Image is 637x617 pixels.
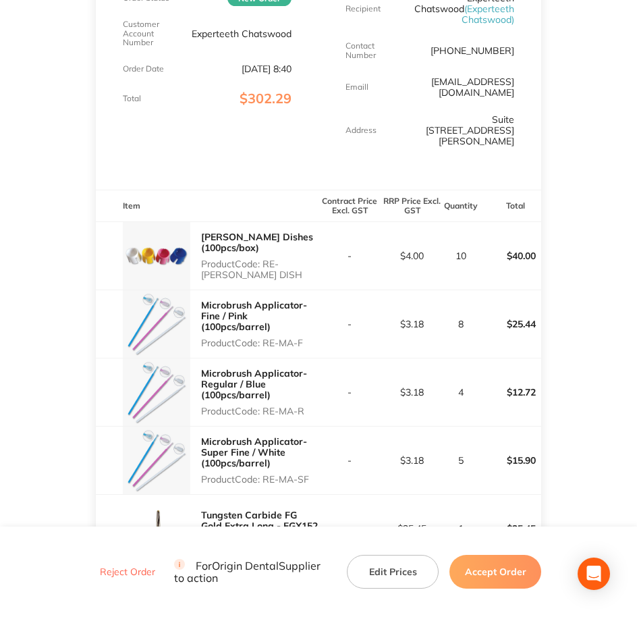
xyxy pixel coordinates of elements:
[201,259,318,280] p: Product Code: RE-[PERSON_NAME] DISH
[201,367,307,401] a: Microbrush Applicator- Regular / Blue (100pcs/barrel)
[192,28,292,39] p: Experteeth Chatswood
[319,319,381,329] p: -
[240,90,292,107] span: $302.29
[319,387,381,398] p: -
[319,455,381,466] p: -
[345,4,381,14] p: Recipient
[123,64,164,74] p: Order Date
[444,387,478,398] p: 4
[123,222,190,290] img: NXkzeTY2Yg
[382,455,443,466] p: $3.18
[382,387,443,398] p: $3.18
[382,319,443,329] p: $3.18
[431,45,514,56] p: [PHONE_NUMBER]
[319,523,381,534] p: -
[201,299,307,333] a: Microbrush Applicator- Fine / Pink (100pcs/barrel)
[345,41,401,60] p: Contact Number
[345,126,377,135] p: Address
[123,427,190,494] img: d3F5a3V4eQ
[319,250,381,261] p: -
[444,523,478,534] p: 1
[444,319,478,329] p: 8
[479,190,542,222] th: Total
[201,474,318,485] p: Product Code: RE-MA-SF
[123,358,190,426] img: aWd6ZWNmNA
[345,82,368,92] p: Emaill
[382,523,443,534] p: $35.45
[431,76,514,99] a: [EMAIL_ADDRESS][DOMAIN_NAME]
[123,495,190,562] img: eTYxenZsMA
[578,558,610,590] div: Open Intercom Messenger
[444,455,478,466] p: 5
[174,559,331,585] p: For Origin Dental Supplier to action
[201,338,318,348] p: Product Code: RE-MA-F
[201,509,318,532] a: Tungsten Carbide FG Gold Extra Long - FGX152
[123,94,141,103] p: Total
[480,512,541,545] p: $35.45
[201,435,307,469] a: Microbrush Applicator- Super Fine / White (100pcs/barrel)
[96,566,159,579] button: Reject Order
[318,190,381,222] th: Contract Price Excl. GST
[201,406,318,417] p: Product Code: RE-MA-R
[96,190,318,222] th: Item
[462,3,514,26] span: ( Experteeth Chatswood )
[480,444,541,477] p: $15.90
[242,63,292,74] p: [DATE] 8:40
[480,240,541,272] p: $40.00
[123,290,190,358] img: dXY4cmxneA
[449,555,541,589] button: Accept Order
[443,190,479,222] th: Quantity
[123,20,179,47] p: Customer Account Number
[480,308,541,340] p: $25.44
[444,250,478,261] p: 10
[381,190,444,222] th: RRP Price Excl. GST
[480,376,541,408] p: $12.72
[347,555,439,589] button: Edit Prices
[401,114,514,146] p: Suite [STREET_ADDRESS][PERSON_NAME]
[382,250,443,261] p: $4.00
[201,231,313,254] a: [PERSON_NAME] Dishes (100pcs/box)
